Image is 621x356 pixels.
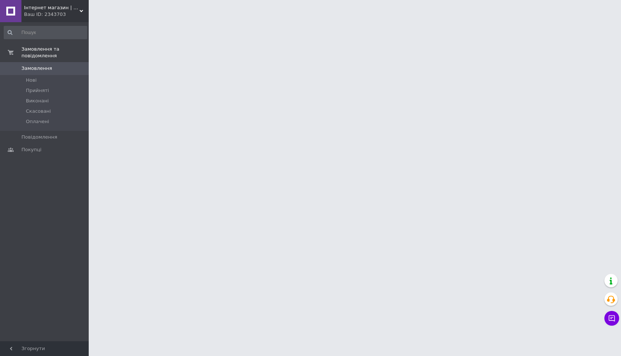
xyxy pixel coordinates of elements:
[26,87,49,94] span: Прийняті
[24,4,79,11] span: Інтернет магазин | TradeMade
[21,146,41,153] span: Покупці
[21,65,52,72] span: Замовлення
[26,98,49,104] span: Виконані
[26,118,49,125] span: Оплачені
[24,11,89,18] div: Ваш ID: 2343703
[21,46,89,59] span: Замовлення та повідомлення
[26,77,37,84] span: Нові
[604,311,619,326] button: Чат з покупцем
[4,26,87,39] input: Пошук
[21,134,57,140] span: Повідомлення
[26,108,51,115] span: Скасовані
